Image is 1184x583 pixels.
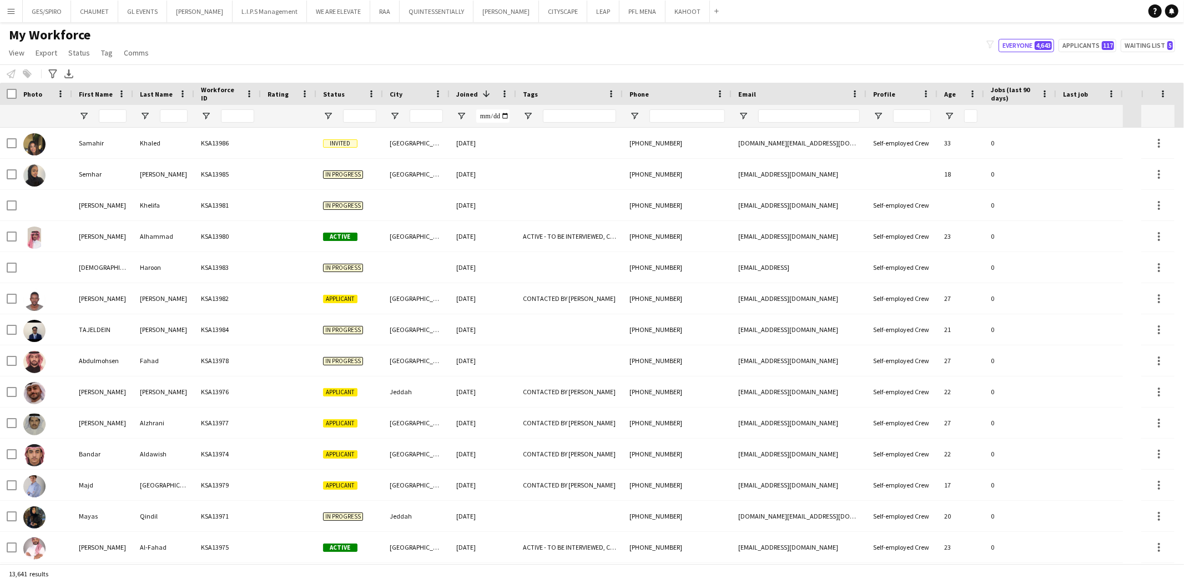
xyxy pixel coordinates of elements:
div: [DOMAIN_NAME][EMAIL_ADDRESS][DOMAIN_NAME] [732,501,866,531]
div: Qindil [133,501,194,531]
button: Open Filter Menu [944,111,954,121]
div: [GEOGRAPHIC_DATA] [133,470,194,500]
div: [DATE] [450,252,516,283]
div: KSA13975 [194,532,261,562]
div: [PERSON_NAME] [133,314,194,345]
div: 23 [938,221,984,252]
div: [GEOGRAPHIC_DATA] [383,314,450,345]
img: TAJELDEIN MOHAMED [23,320,46,342]
span: Applicant [323,419,357,428]
input: First Name Filter Input [99,109,127,123]
img: Bandar Aldawish [23,444,46,466]
div: 23 [938,532,984,562]
div: [DATE] [450,501,516,531]
div: Semhar [72,159,133,189]
div: 0 [984,314,1056,345]
div: [GEOGRAPHIC_DATA] [383,345,450,376]
div: 27 [938,408,984,438]
img: Majd Salem [23,475,46,497]
button: Open Filter Menu [79,111,89,121]
div: 17 [938,470,984,500]
span: Tags [523,90,538,98]
div: [PHONE_NUMBER] [623,408,732,438]
div: 27 [938,283,984,314]
div: 0 [984,252,1056,283]
div: [EMAIL_ADDRESS][DOMAIN_NAME] [732,408,866,438]
div: 0 [984,159,1056,189]
div: KSA13985 [194,159,261,189]
div: [DATE] [450,376,516,407]
input: Tags Filter Input [543,109,616,123]
button: Open Filter Menu [738,111,748,121]
span: In progress [323,264,363,272]
span: Applicant [323,450,357,459]
div: 33 [938,128,984,158]
div: KSA13981 [194,190,261,220]
div: Self-employed Crew [866,439,938,469]
span: Active [323,233,357,241]
button: Open Filter Menu [456,111,466,121]
input: City Filter Input [410,109,443,123]
button: Open Filter Menu [323,111,333,121]
div: Self-employed Crew [866,283,938,314]
div: [PHONE_NUMBER] [623,501,732,531]
div: ACTIVE - TO BE INTERVIEWED, CONTACTED BY [PERSON_NAME], Potential Supervisor Training [516,532,623,562]
img: Mayas Qindil [23,506,46,529]
div: [PHONE_NUMBER] [623,345,732,376]
div: [GEOGRAPHIC_DATA] [383,221,450,252]
div: 18 [938,159,984,189]
a: Status [64,46,94,60]
button: Open Filter Menu [629,111,639,121]
span: Comms [124,48,149,58]
img: Samahir Khaled [23,133,46,155]
img: Ibrahim Alhammad [23,227,46,249]
input: Status Filter Input [343,109,376,123]
span: Last job [1063,90,1088,98]
button: WE ARE ELEVATE [307,1,370,22]
div: Jeddah [383,501,450,531]
div: Samahir [72,128,133,158]
span: My Workforce [9,27,90,43]
button: Open Filter Menu [523,111,533,121]
img: Mohammed Al-Fahad [23,537,46,560]
div: 0 [984,532,1056,562]
div: 0 [984,470,1056,500]
div: [PERSON_NAME] [72,376,133,407]
div: [EMAIL_ADDRESS][DOMAIN_NAME] [732,470,866,500]
span: Active [323,544,357,552]
div: ACTIVE - TO BE INTERVIEWED, CONTACTED BY [PERSON_NAME] [516,221,623,252]
div: [PERSON_NAME] [72,532,133,562]
div: [EMAIL_ADDRESS][DOMAIN_NAME] [732,345,866,376]
div: CONTACTED BY [PERSON_NAME] [516,283,623,314]
span: In progress [323,170,363,179]
div: KSA13977 [194,408,261,438]
div: Self-employed Crew [866,501,938,531]
div: Self-employed Crew [866,532,938,562]
input: Phone Filter Input [649,109,725,123]
span: Joined [456,90,478,98]
div: [PHONE_NUMBER] [623,128,732,158]
div: [PHONE_NUMBER] [623,159,732,189]
button: L.I.P.S Management [233,1,307,22]
input: Workforce ID Filter Input [221,109,254,123]
div: 0 [984,283,1056,314]
div: CONTACTED BY [PERSON_NAME] [516,376,623,407]
div: [DEMOGRAPHIC_DATA] [72,252,133,283]
div: [DATE] [450,221,516,252]
div: [EMAIL_ADDRESS][DOMAIN_NAME] [732,283,866,314]
span: Workforce ID [201,86,241,102]
div: Self-employed Crew [866,190,938,220]
span: Phone [629,90,649,98]
button: CITYSCAPE [539,1,587,22]
div: 0 [984,376,1056,407]
div: Alhammad [133,221,194,252]
div: Khaled [133,128,194,158]
img: Abdulmohsen Fahad [23,351,46,373]
div: [EMAIL_ADDRESS][DOMAIN_NAME] [732,532,866,562]
button: GL EVENTS [118,1,167,22]
div: [PHONE_NUMBER] [623,314,732,345]
span: Last Name [140,90,173,98]
div: Majd [72,470,133,500]
button: Open Filter Menu [201,111,211,121]
div: [PHONE_NUMBER] [623,376,732,407]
